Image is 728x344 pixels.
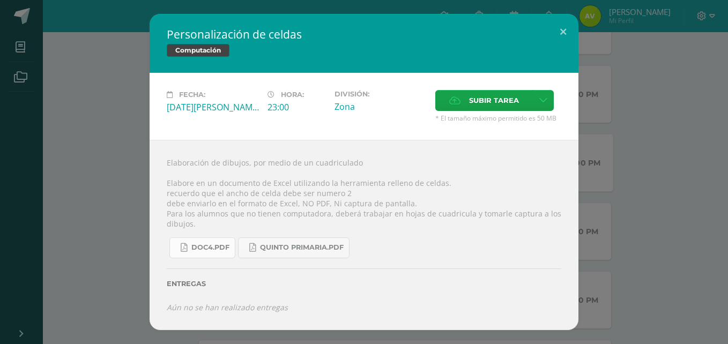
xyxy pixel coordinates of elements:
div: [DATE][PERSON_NAME] [167,101,259,113]
div: Elaboración de dibujos, por medio de un cuadriculado Elabore en un documento de Excel utilizando ... [150,140,578,330]
span: Fecha: [179,91,205,99]
span: Computación [167,44,229,57]
span: Doc4.pdf [191,243,229,252]
span: Subir tarea [469,91,519,110]
button: Close (Esc) [548,14,578,50]
i: Aún no se han realizado entregas [167,302,288,312]
label: Entregas [167,280,561,288]
div: Zona [335,101,427,113]
span: Quinto Primaria.pdf [260,243,344,252]
label: División: [335,90,427,98]
h2: Personalización de celdas [167,27,561,42]
div: 23:00 [268,101,326,113]
a: Quinto Primaria.pdf [238,237,350,258]
span: Hora: [281,91,304,99]
a: Doc4.pdf [169,237,235,258]
span: * El tamaño máximo permitido es 50 MB [435,114,561,123]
